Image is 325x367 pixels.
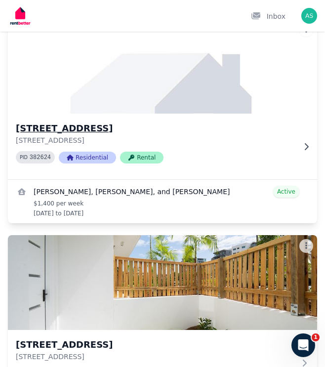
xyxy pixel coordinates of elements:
[16,122,295,135] h3: [STREET_ADDRESS]
[20,155,28,160] small: PID
[312,333,320,341] span: 1
[59,152,116,163] span: Residential
[299,239,313,253] button: More options
[251,11,285,21] div: Inbox
[8,19,317,179] a: 2/1 Twenty Eighth Ave, Palm Beach[STREET_ADDRESS][STREET_ADDRESS]PID 382624ResidentialRental
[8,180,317,223] a: View details for Lily Darwin, Abigail Roberts, and Emily Boag
[16,352,295,362] p: [STREET_ADDRESS]
[16,135,295,145] p: [STREET_ADDRESS]
[291,333,315,357] iframe: Intercom live chat
[301,8,317,24] img: Aaron Smith
[8,3,33,28] img: RentBetter
[16,338,295,352] h3: [STREET_ADDRESS]
[30,154,51,161] code: 382624
[120,152,163,163] span: Rental
[8,235,317,330] img: 3/1 Twenty Eighth Ave, Palm Beach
